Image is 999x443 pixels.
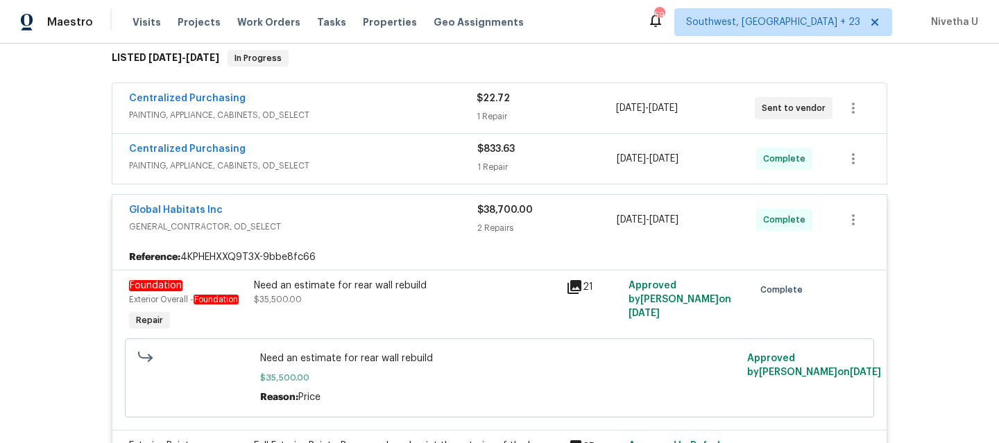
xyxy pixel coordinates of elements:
span: Geo Assignments [434,15,524,29]
span: [DATE] [649,215,678,225]
div: Need an estimate for rear wall rebuild [254,279,558,293]
span: $833.63 [477,144,515,154]
b: Reference: [129,250,180,264]
div: LISTED [DATE]-[DATE]In Progress [108,36,891,80]
span: - [617,152,678,166]
em: Foundation [129,280,182,291]
span: $22.72 [477,94,510,103]
span: Visits [133,15,161,29]
a: Centralized Purchasing [129,94,246,103]
div: 2 Repairs [477,221,617,235]
span: [DATE] [850,367,881,377]
span: [DATE] [617,154,646,164]
span: PAINTING, APPLIANCE, CABINETS, OD_SELECT [129,108,477,122]
span: $38,700.00 [477,205,533,215]
span: - [617,213,678,227]
span: $35,500.00 [260,371,740,385]
div: 1 Repair [477,110,615,123]
span: Reason: [260,392,298,402]
span: Tasks [317,17,346,27]
span: Projects [178,15,221,29]
span: [DATE] [649,154,678,164]
span: - [616,101,678,115]
div: 1 Repair [477,160,617,174]
span: Complete [763,213,811,227]
span: Nivetha U [925,15,978,29]
div: 21 [566,279,620,295]
span: Complete [763,152,811,166]
span: Work Orders [237,15,300,29]
em: Foundation [194,295,239,304]
span: Southwest, [GEOGRAPHIC_DATA] + 23 [686,15,860,29]
span: Price [298,392,321,402]
span: [DATE] [186,53,219,62]
a: Centralized Purchasing [129,144,246,154]
span: PAINTING, APPLIANCE, CABINETS, OD_SELECT [129,159,477,173]
span: $35,500.00 [254,295,302,304]
span: Sent to vendor [762,101,831,115]
span: Approved by [PERSON_NAME] on [747,354,881,377]
span: [DATE] [617,215,646,225]
span: Exterior Overall - [129,295,239,304]
div: 4KPHEHXXQ9T3X-9bbe8fc66 [112,245,887,270]
span: [DATE] [649,103,678,113]
span: - [148,53,219,62]
span: GENERAL_CONTRACTOR, OD_SELECT [129,220,477,234]
span: In Progress [229,51,287,65]
span: [DATE] [148,53,182,62]
div: 594 [654,8,664,22]
span: Properties [363,15,417,29]
span: [DATE] [629,309,660,318]
span: Complete [760,283,808,297]
span: [DATE] [616,103,645,113]
span: Repair [130,313,169,327]
span: Maestro [47,15,93,29]
span: Approved by [PERSON_NAME] on [629,281,731,318]
span: Need an estimate for rear wall rebuild [260,351,740,365]
a: Global Habitats Inc [129,205,223,215]
h6: LISTED [112,50,219,67]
